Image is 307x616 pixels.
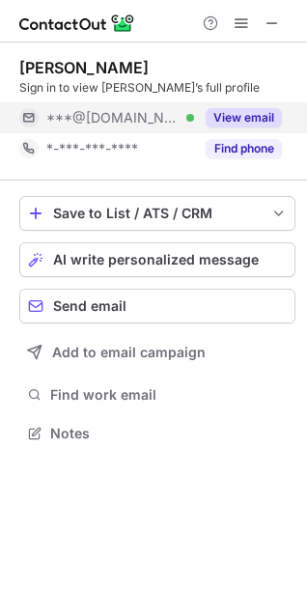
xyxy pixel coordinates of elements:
button: Reveal Button [206,139,282,158]
span: Notes [50,425,288,442]
button: Send email [19,289,295,323]
button: Add to email campaign [19,335,295,370]
button: Reveal Button [206,108,282,127]
img: ContactOut v5.3.10 [19,12,135,35]
div: Save to List / ATS / CRM [53,206,262,221]
div: [PERSON_NAME] [19,58,149,77]
span: Send email [53,298,126,314]
span: Add to email campaign [52,345,206,360]
span: ***@[DOMAIN_NAME] [46,109,180,126]
div: Sign in to view [PERSON_NAME]’s full profile [19,79,295,97]
span: AI write personalized message [53,252,259,267]
button: save-profile-one-click [19,196,295,231]
button: AI write personalized message [19,242,295,277]
button: Notes [19,420,295,447]
span: Find work email [50,386,288,404]
button: Find work email [19,381,295,408]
